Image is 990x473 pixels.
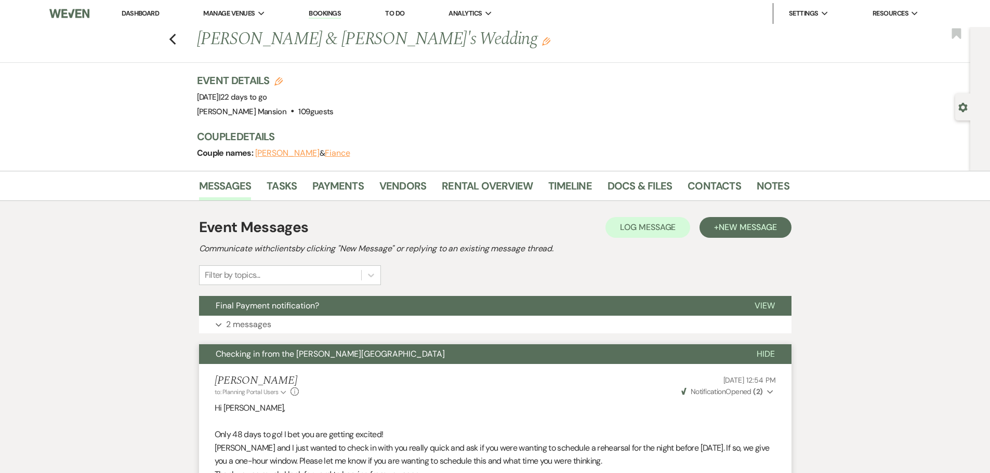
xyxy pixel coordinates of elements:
[442,178,533,200] a: Rental Overview
[755,300,775,311] span: View
[448,8,482,19] span: Analytics
[681,387,763,396] span: Opened
[542,36,550,46] button: Edit
[691,387,725,396] span: Notification
[379,178,426,200] a: Vendors
[723,375,776,385] span: [DATE] 12:54 PM
[203,8,255,19] span: Manage Venues
[226,318,271,331] p: 2 messages
[680,386,776,397] button: NotificationOpened (2)
[215,374,299,387] h5: [PERSON_NAME]
[255,148,350,158] span: &
[219,92,267,102] span: |
[199,217,309,238] h1: Event Messages
[216,348,445,359] span: Checking in from the [PERSON_NAME][GEOGRAPHIC_DATA]
[199,178,252,200] a: Messages
[757,348,775,359] span: Hide
[605,217,690,238] button: Log Message
[608,178,672,200] a: Docs & Files
[205,269,260,281] div: Filter by topics...
[197,129,779,144] h3: Couple Details
[620,222,676,233] span: Log Message
[199,242,791,255] h2: Communicate with clients by clicking "New Message" or replying to an existing message thread.
[958,102,968,112] button: Open lead details
[215,441,776,468] p: [PERSON_NAME] and I just wanted to check in with you really quick and ask if you were wanting to ...
[215,401,776,415] p: Hi [PERSON_NAME],
[873,8,908,19] span: Resources
[688,178,741,200] a: Contacts
[789,8,819,19] span: Settings
[122,9,159,18] a: Dashboard
[740,344,791,364] button: Hide
[220,92,267,102] span: 22 days to go
[49,3,89,24] img: Weven Logo
[199,316,791,333] button: 2 messages
[215,428,776,441] p: Only 48 days to go! I bet you are getting excited!
[255,149,320,157] button: [PERSON_NAME]
[199,296,738,316] button: Final Payment notification?
[298,106,333,117] span: 109 guests
[309,9,341,19] a: Bookings
[548,178,592,200] a: Timeline
[757,178,789,200] a: Notes
[197,147,255,158] span: Couple names:
[215,387,288,397] button: to: Planning Portal Users
[197,73,334,88] h3: Event Details
[325,149,350,157] button: Fiance
[199,344,740,364] button: Checking in from the [PERSON_NAME][GEOGRAPHIC_DATA]
[267,178,297,200] a: Tasks
[215,388,279,396] span: to: Planning Portal Users
[312,178,364,200] a: Payments
[738,296,791,316] button: View
[216,300,319,311] span: Final Payment notification?
[699,217,791,238] button: +New Message
[197,106,287,117] span: [PERSON_NAME] Mansion
[197,92,267,102] span: [DATE]
[385,9,404,18] a: To Do
[753,387,762,396] strong: ( 2 )
[197,27,663,52] h1: [PERSON_NAME] & [PERSON_NAME]'s Wedding
[719,222,776,233] span: New Message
